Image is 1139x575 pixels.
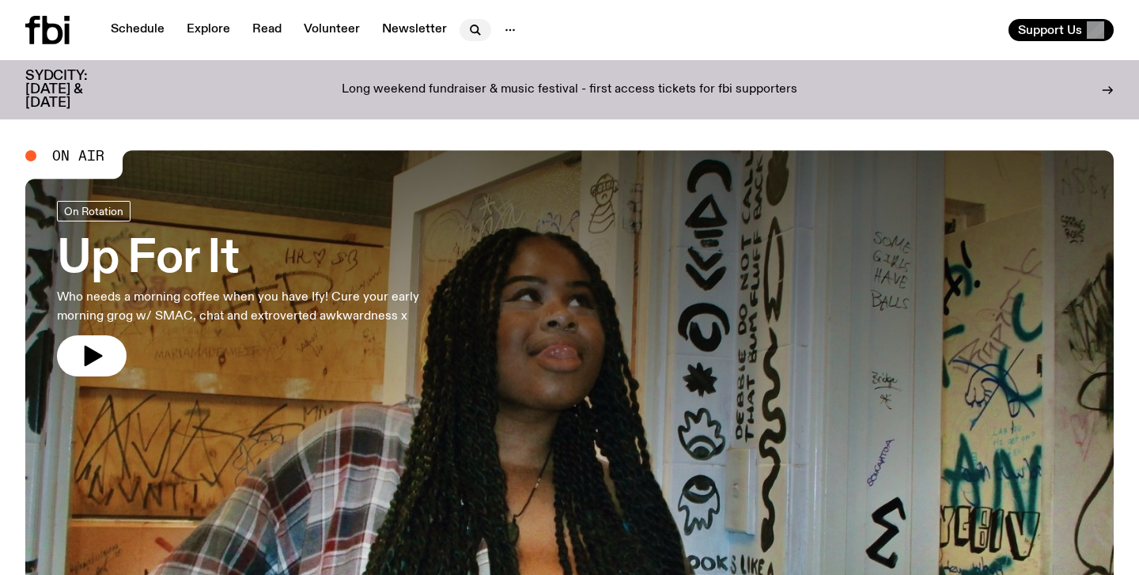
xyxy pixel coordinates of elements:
[57,288,462,326] p: Who needs a morning coffee when you have Ify! Cure your early morning grog w/ SMAC, chat and extr...
[52,149,104,163] span: On Air
[1018,23,1082,37] span: Support Us
[1008,19,1114,41] button: Support Us
[243,19,291,41] a: Read
[177,19,240,41] a: Explore
[57,201,462,376] a: Up For ItWho needs a morning coffee when you have Ify! Cure your early morning grog w/ SMAC, chat...
[101,19,174,41] a: Schedule
[342,83,797,97] p: Long weekend fundraiser & music festival - first access tickets for fbi supporters
[64,205,123,217] span: On Rotation
[25,70,127,110] h3: SYDCITY: [DATE] & [DATE]
[294,19,369,41] a: Volunteer
[57,201,131,221] a: On Rotation
[373,19,456,41] a: Newsletter
[57,237,462,282] h3: Up For It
